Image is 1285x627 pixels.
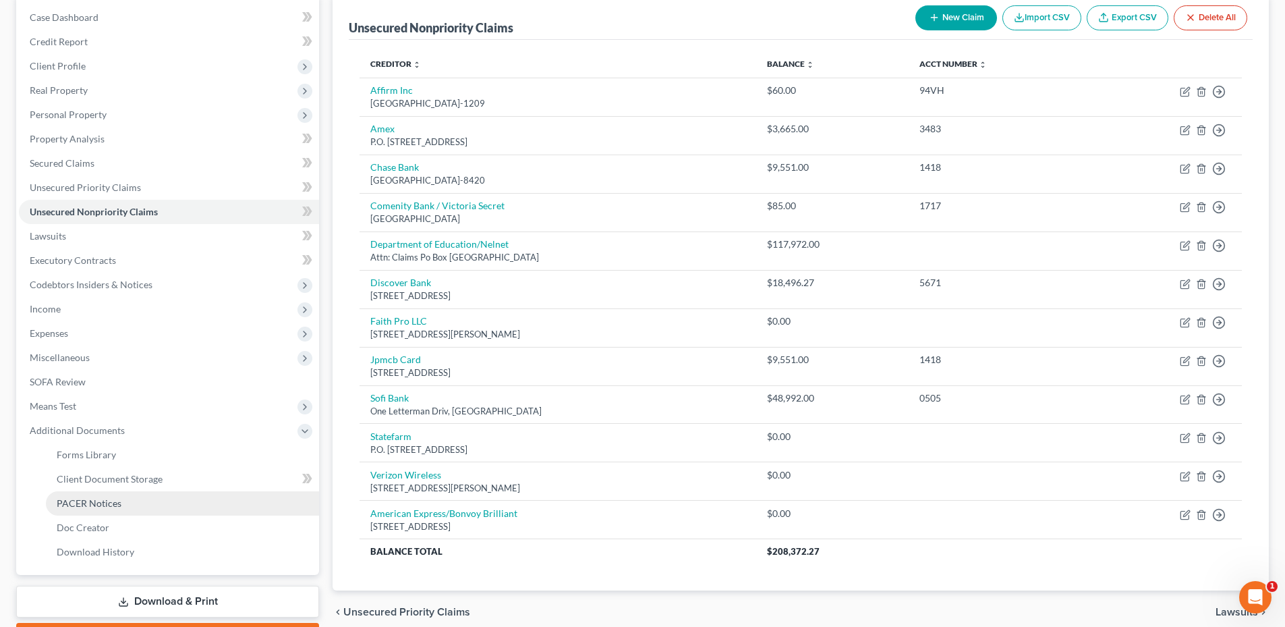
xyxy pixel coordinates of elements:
[343,607,470,618] span: Unsecured Priority Claims
[30,303,61,315] span: Income
[370,200,505,211] a: Comenity Bank / Victoria Secret
[30,400,76,412] span: Means Test
[30,425,125,436] span: Additional Documents
[46,467,319,491] a: Client Document Storage
[30,133,105,144] span: Property Analysis
[19,127,319,151] a: Property Analysis
[370,328,745,341] div: [STREET_ADDRESS][PERSON_NAME]
[30,182,141,193] span: Unsecured Priority Claims
[30,254,116,266] span: Executory Contracts
[46,443,319,467] a: Forms Library
[19,248,319,273] a: Executory Contracts
[767,199,898,213] div: $85.00
[767,122,898,136] div: $3,665.00
[767,507,898,520] div: $0.00
[767,546,820,557] span: $208,372.27
[30,36,88,47] span: Credit Report
[46,516,319,540] a: Doc Creator
[349,20,513,36] div: Unsecured Nonpriority Claims
[767,315,898,328] div: $0.00
[1267,581,1278,592] span: 1
[919,391,1081,405] div: 0505
[30,206,158,217] span: Unsecured Nonpriority Claims
[1216,607,1258,618] span: Lawsuits
[30,352,90,363] span: Miscellaneous
[413,61,421,69] i: unfold_more
[19,151,319,175] a: Secured Claims
[370,59,421,69] a: Creditor unfold_more
[19,200,319,224] a: Unsecured Nonpriority Claims
[370,277,431,288] a: Discover Bank
[370,315,427,327] a: Faith Pro LLC
[370,508,517,519] a: American Express/Bonvoy Brilliant
[919,199,1081,213] div: 1717
[30,327,68,339] span: Expenses
[19,30,319,54] a: Credit Report
[919,353,1081,366] div: 1418
[370,520,745,533] div: [STREET_ADDRESS]
[30,157,94,169] span: Secured Claims
[767,161,898,174] div: $9,551.00
[767,84,898,97] div: $60.00
[1216,607,1269,618] button: Lawsuits chevron_right
[370,405,745,418] div: One Letterman Driv, [GEOGRAPHIC_DATA]
[30,109,107,120] span: Personal Property
[30,84,88,96] span: Real Property
[370,482,745,495] div: [STREET_ADDRESS][PERSON_NAME]
[370,251,745,264] div: Attn: Claims Po Box [GEOGRAPHIC_DATA]
[767,59,814,69] a: Balance unfold_more
[19,370,319,394] a: SOFA Review
[1087,5,1168,30] a: Export CSV
[30,60,86,72] span: Client Profile
[806,61,814,69] i: unfold_more
[370,431,411,442] a: Statefarm
[919,161,1081,174] div: 1418
[767,430,898,443] div: $0.00
[16,586,319,618] a: Download & Print
[370,469,441,481] a: Verizon Wireless
[1174,5,1247,30] button: Delete All
[370,123,395,134] a: Amex
[370,290,745,302] div: [STREET_ADDRESS]
[57,546,134,557] span: Download History
[19,5,319,30] a: Case Dashboard
[767,391,898,405] div: $48,992.00
[19,175,319,200] a: Unsecured Priority Claims
[333,607,470,618] button: chevron_left Unsecured Priority Claims
[370,97,745,110] div: [GEOGRAPHIC_DATA]-1209
[57,449,116,460] span: Forms Library
[30,230,66,242] span: Lawsuits
[370,354,421,365] a: Jpmcb Card
[370,238,509,250] a: Department of Education/Nelnet
[1002,5,1081,30] button: Import CSV
[1239,581,1272,614] iframe: Intercom live chat
[360,539,756,564] th: Balance Total
[30,279,152,290] span: Codebtors Insiders & Notices
[46,491,319,516] a: PACER Notices
[30,11,98,23] span: Case Dashboard
[919,276,1081,290] div: 5671
[30,376,86,387] span: SOFA Review
[370,443,745,456] div: P.O. [STREET_ADDRESS]
[370,213,745,225] div: [GEOGRAPHIC_DATA]
[919,122,1081,136] div: 3483
[57,522,109,533] span: Doc Creator
[57,473,163,485] span: Client Document Storage
[767,276,898,290] div: $18,496.27
[46,540,319,564] a: Download History
[19,224,319,248] a: Lawsuits
[370,174,745,187] div: [GEOGRAPHIC_DATA]-8420
[919,84,1081,97] div: 94VH
[767,468,898,482] div: $0.00
[915,5,997,30] button: New Claim
[370,136,745,148] div: P.O. [STREET_ADDRESS]
[919,59,987,69] a: Acct Number unfold_more
[370,161,419,173] a: Chase Bank
[767,238,898,251] div: $117,972.00
[767,353,898,366] div: $9,551.00
[333,607,343,618] i: chevron_left
[370,84,413,96] a: Affirm Inc
[370,392,409,404] a: Sofi Bank
[979,61,987,69] i: unfold_more
[57,497,121,509] span: PACER Notices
